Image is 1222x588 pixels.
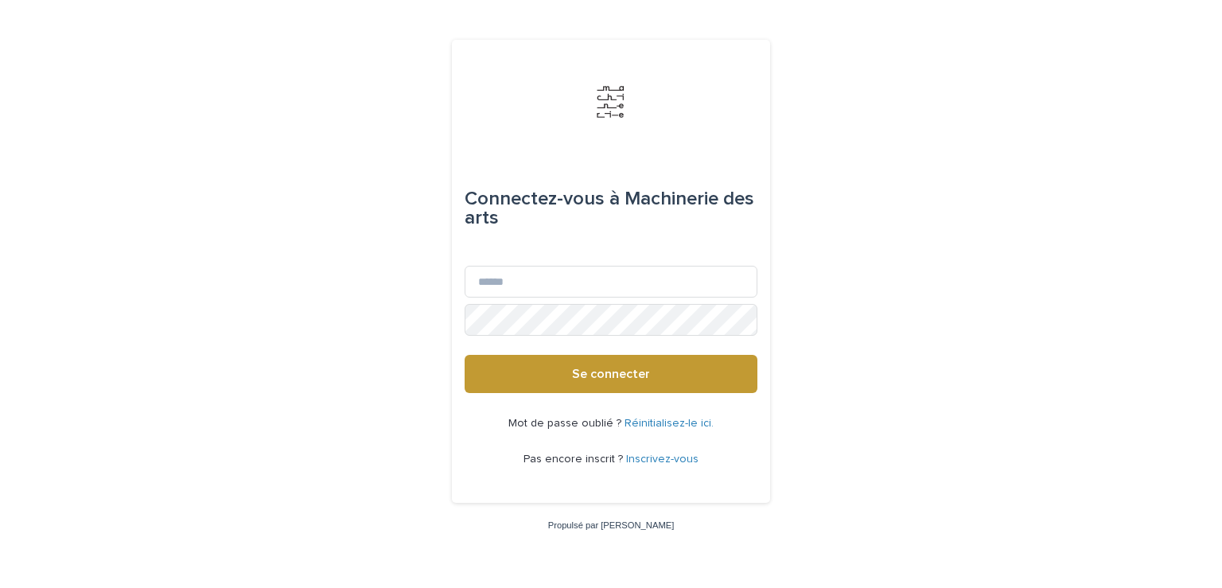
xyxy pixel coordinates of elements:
[508,418,621,429] font: Mot de passe oublié ?
[572,368,650,380] font: Se connecter
[523,454,623,465] font: Pas encore inscrit ?
[626,454,699,465] a: Inscrivez-vous
[465,355,757,393] button: Se connecter
[625,418,714,429] a: Réinitialisez-le ici.
[465,189,754,228] font: Machinerie des arts
[548,520,675,530] a: Propulsé par [PERSON_NAME]
[465,189,620,208] font: Connectez-vous à
[587,78,635,126] img: Jx8JiDZqSLW7pnA6nIo1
